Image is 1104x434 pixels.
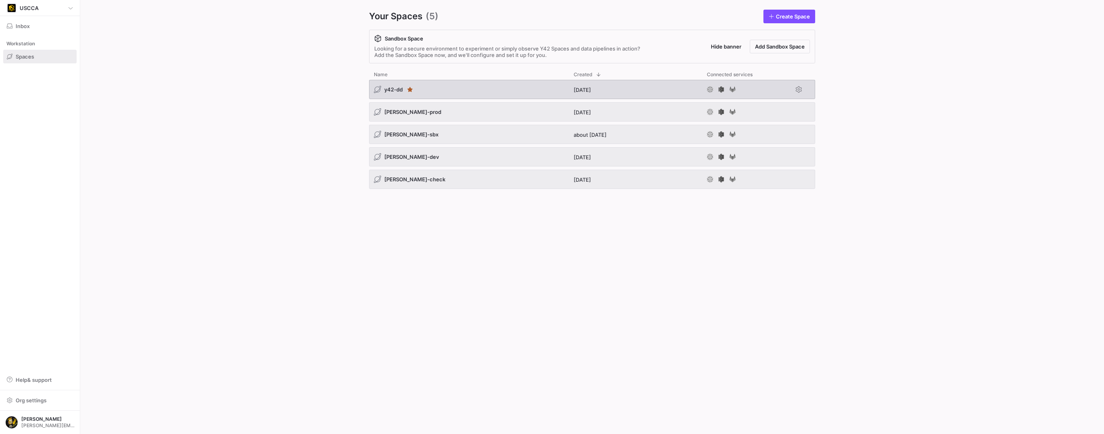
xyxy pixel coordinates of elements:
[369,80,815,102] div: Press SPACE to select this row.
[369,170,815,192] div: Press SPACE to select this row.
[16,53,34,60] span: Spaces
[3,38,77,50] div: Workstation
[384,176,445,183] span: [PERSON_NAME]-check
[16,397,47,404] span: Org settings
[369,125,815,147] div: Press SPACE to select this row.
[763,10,815,23] a: Create Space
[374,72,388,77] span: Name
[707,72,753,77] span: Connected services
[750,40,810,53] button: Add Sandbox Space
[16,23,30,29] span: Inbox
[3,393,77,407] button: Org settings
[3,19,77,33] button: Inbox
[755,43,805,50] span: Add Sandbox Space
[8,4,16,12] img: https://storage.googleapis.com/y42-prod-data-exchange/images/uAsz27BndGEK0hZWDFeOjoxA7jCwgK9jE472...
[369,10,422,23] span: Your Spaces
[369,147,815,170] div: Press SPACE to select this row.
[574,87,591,93] span: [DATE]
[374,45,640,58] div: Looking for a secure environment to experiment or simply observe Y42 Spaces and data pipelines in...
[426,10,438,23] span: (5)
[3,373,77,387] button: Help& support
[574,132,607,138] span: about [DATE]
[384,86,403,93] span: y42-dd
[574,154,591,160] span: [DATE]
[5,416,18,429] img: https://storage.googleapis.com/y42-prod-data-exchange/images/TkyYhdVHAhZk5dk8nd6xEeaFROCiqfTYinc7...
[384,154,439,160] span: [PERSON_NAME]-dev
[384,109,441,115] span: [PERSON_NAME]-prod
[574,176,591,183] span: [DATE]
[574,72,593,77] span: Created
[384,131,438,138] span: [PERSON_NAME]-sbx
[16,377,52,383] span: Help & support
[711,43,741,50] span: Hide banner
[776,13,810,20] span: Create Space
[21,416,75,422] span: [PERSON_NAME]
[3,50,77,63] a: Spaces
[369,102,815,125] div: Press SPACE to select this row.
[3,414,77,431] button: https://storage.googleapis.com/y42-prod-data-exchange/images/TkyYhdVHAhZk5dk8nd6xEeaFROCiqfTYinc7...
[3,398,77,404] a: Org settings
[20,5,39,11] span: USCCA
[21,423,75,428] span: [PERSON_NAME][EMAIL_ADDRESS][PERSON_NAME][DOMAIN_NAME]
[574,109,591,116] span: [DATE]
[706,40,747,53] button: Hide banner
[385,35,423,42] span: Sandbox Space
